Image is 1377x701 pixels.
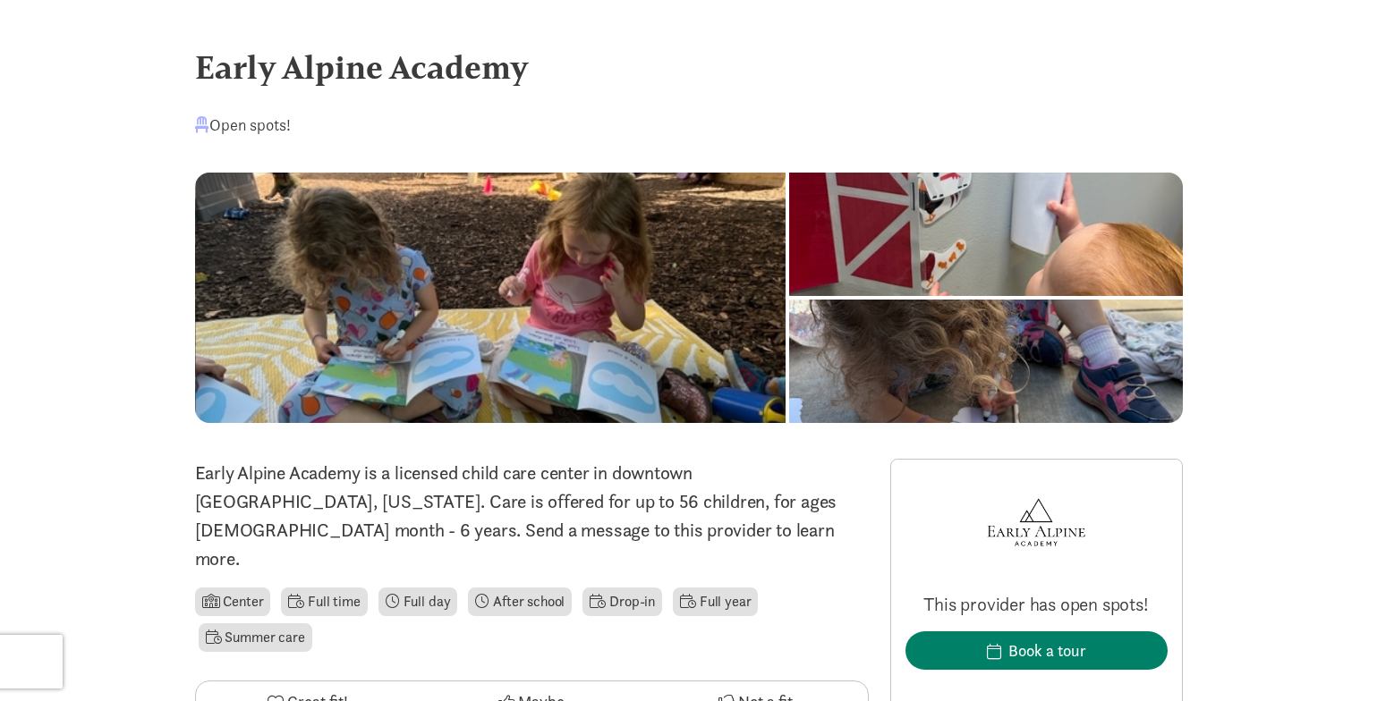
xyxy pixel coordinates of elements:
[468,587,572,616] li: After school
[195,43,1183,91] div: Early Alpine Academy
[982,474,1090,570] img: Provider logo
[195,459,869,573] p: Early Alpine Academy is a licensed child care center in downtown [GEOGRAPHIC_DATA], [US_STATE]. C...
[378,587,458,616] li: Full day
[195,113,291,137] div: Open spots!
[673,587,758,616] li: Full year
[905,592,1168,617] p: This provider has open spots!
[199,623,312,652] li: Summer care
[195,587,271,616] li: Center
[582,587,662,616] li: Drop-in
[905,631,1168,670] button: Book a tour
[1008,638,1086,663] div: Book a tour
[281,587,367,616] li: Full time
